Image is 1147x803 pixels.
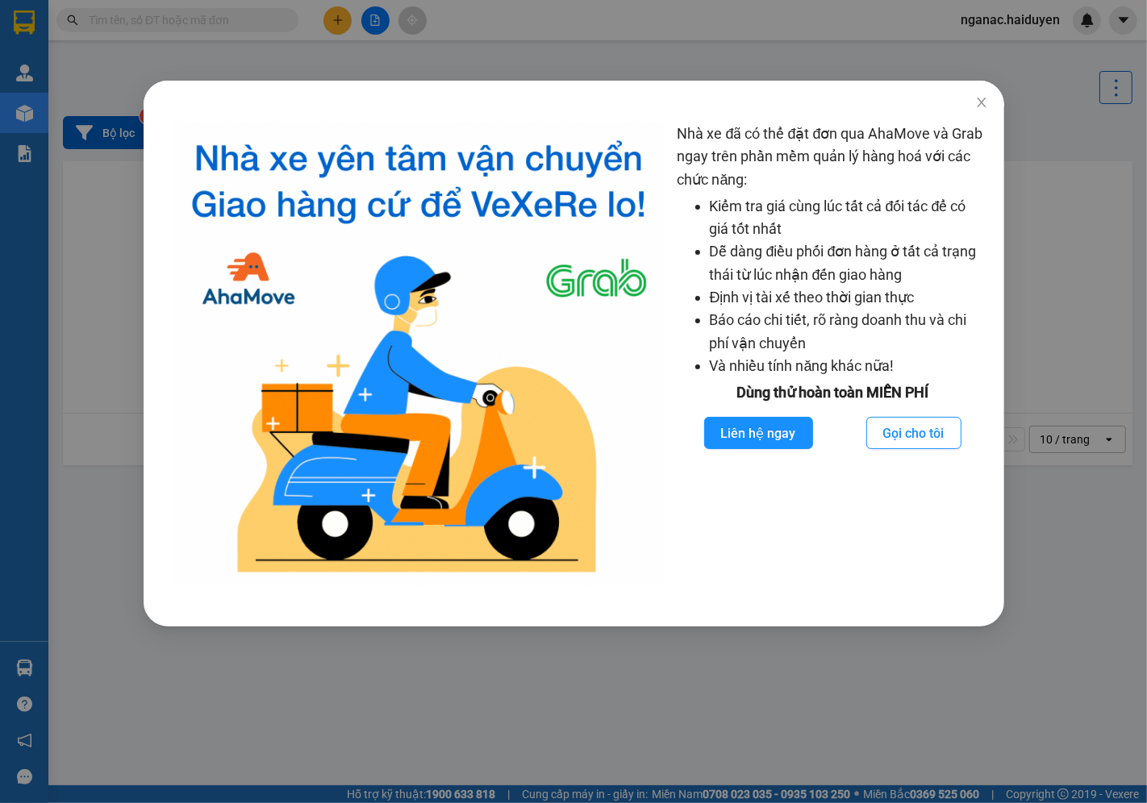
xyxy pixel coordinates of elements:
[882,423,944,443] span: Gọi cho tôi
[974,96,987,109] span: close
[677,381,987,404] div: Dùng thử hoàn toàn MIỄN PHÍ
[958,81,1003,126] button: Close
[703,417,812,449] button: Liên hệ ngay
[709,355,987,377] li: Và nhiều tính năng khác nữa!
[865,417,961,449] button: Gọi cho tôi
[709,240,987,286] li: Dễ dàng điều phối đơn hàng ở tất cả trạng thái từ lúc nhận đến giao hàng
[677,123,987,586] div: Nhà xe đã có thể đặt đơn qua AhaMove và Grab ngay trên phần mềm quản lý hàng hoá với các chức năng:
[709,309,987,355] li: Báo cáo chi tiết, rõ ràng doanh thu và chi phí vận chuyển
[173,123,665,586] img: logo
[709,286,987,309] li: Định vị tài xế theo thời gian thực
[709,195,987,241] li: Kiểm tra giá cùng lúc tất cả đối tác để có giá tốt nhất
[720,423,795,443] span: Liên hệ ngay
